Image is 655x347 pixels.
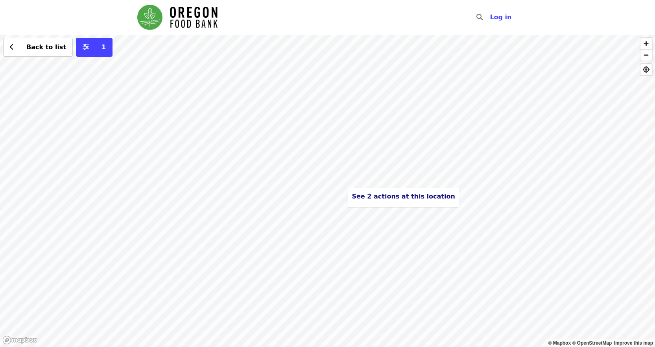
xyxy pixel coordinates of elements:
input: Search [487,8,494,27]
span: See 2 actions at this location [352,193,455,200]
i: sliders-h icon [83,43,89,51]
a: OpenStreetMap [572,340,612,346]
a: Mapbox logo [2,336,37,345]
button: Zoom In [640,38,652,49]
i: chevron-left icon [10,43,14,51]
button: Back to list [3,38,73,57]
span: Log in [490,13,511,21]
a: Mapbox [548,340,571,346]
img: Oregon Food Bank - Home [137,5,218,30]
button: Find My Location [640,64,652,75]
a: Map feedback [614,340,653,346]
button: Zoom Out [640,49,652,61]
button: More filters (1 selected) [76,38,113,57]
span: Back to list [26,43,66,51]
i: search icon [476,13,483,21]
span: 1 [101,43,106,51]
button: Log in [483,9,518,25]
button: See 2 actions at this location [352,192,455,201]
